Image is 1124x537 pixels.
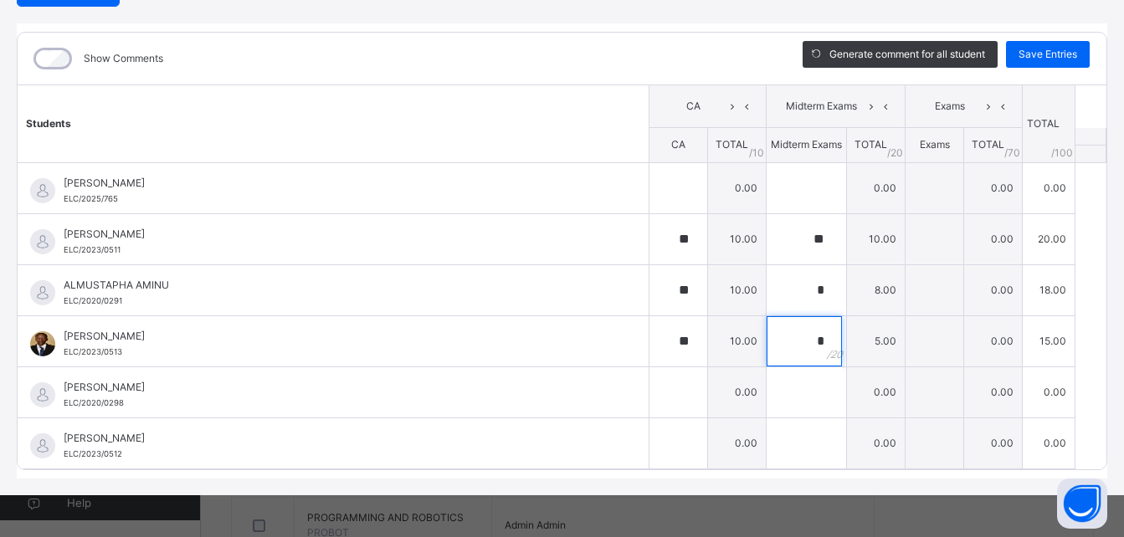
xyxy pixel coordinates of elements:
td: 10.00 [708,264,767,315]
span: / 20 [887,146,903,161]
td: 0.00 [964,162,1023,213]
span: CA [671,138,685,151]
span: TOTAL [855,138,887,151]
td: 20.00 [1023,213,1075,264]
td: 0.00 [964,213,1023,264]
td: 0.00 [708,162,767,213]
span: / 70 [1004,146,1020,161]
td: 0.00 [847,417,906,468]
td: 0.00 [1023,162,1075,213]
span: / 10 [749,146,764,161]
td: 0.00 [847,162,906,213]
td: 10.00 [708,213,767,264]
span: ELC/2020/0298 [64,398,124,407]
td: 0.00 [964,264,1023,315]
td: 10.00 [708,315,767,366]
span: ELC/2025/765 [64,194,118,203]
span: /100 [1051,146,1073,161]
img: default.svg [30,229,55,254]
span: [PERSON_NAME] [64,380,611,395]
img: default.svg [30,433,55,458]
td: 8.00 [847,264,906,315]
span: TOTAL [716,138,748,151]
td: 5.00 [847,315,906,366]
img: default.svg [30,382,55,407]
td: 0.00 [964,315,1023,366]
span: Exams [918,99,981,114]
span: ALMUSTAPHA AMINU [64,278,611,293]
span: ELC/2023/0511 [64,245,121,254]
span: Save Entries [1019,47,1077,62]
span: [PERSON_NAME] [64,431,611,446]
span: CA [662,99,725,114]
td: 0.00 [708,417,767,468]
td: 18.00 [1023,264,1075,315]
td: 10.00 [847,213,906,264]
img: default.svg [30,178,55,203]
td: 0.00 [964,417,1023,468]
label: Show Comments [84,51,163,66]
td: 15.00 [1023,315,1075,366]
span: ELC/2023/0512 [64,449,122,458]
td: 0.00 [847,366,906,417]
th: TOTAL [1023,85,1075,163]
span: TOTAL [972,138,1004,151]
span: [PERSON_NAME] [64,176,611,191]
span: Exams [920,138,950,151]
span: ELC/2020/0291 [64,296,122,305]
img: ELC_2023_0513.png [30,331,55,356]
td: 0.00 [964,366,1023,417]
span: Midterm Exams [779,99,864,114]
span: Generate comment for all student [829,47,985,62]
img: default.svg [30,280,55,305]
td: 0.00 [708,366,767,417]
td: 0.00 [1023,417,1075,468]
span: Students [26,117,71,130]
span: Midterm Exams [771,138,842,151]
button: Open asap [1057,478,1107,529]
span: [PERSON_NAME] [64,329,611,344]
span: ELC/2023/0513 [64,347,122,356]
td: 0.00 [1023,366,1075,417]
span: [PERSON_NAME] [64,227,611,242]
